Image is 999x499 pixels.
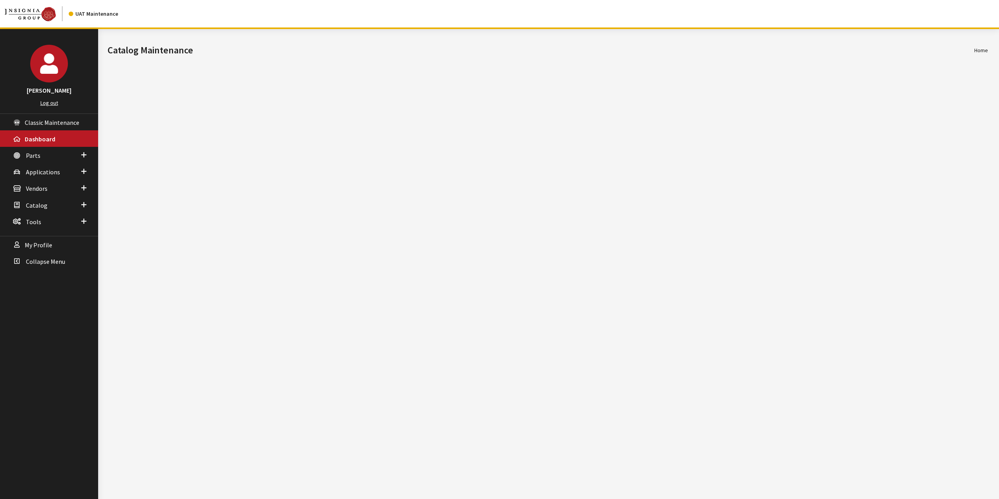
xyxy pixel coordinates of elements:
[974,46,988,55] li: Home
[26,258,65,265] span: Collapse Menu
[30,45,68,82] img: John Swartwout
[108,43,974,57] h1: Catalog Maintenance
[25,241,52,249] span: My Profile
[8,86,90,95] h3: [PERSON_NAME]
[40,99,58,106] a: Log out
[69,10,118,18] div: UAT Maintenance
[26,218,41,226] span: Tools
[25,119,79,126] span: Classic Maintenance
[26,201,47,209] span: Catalog
[26,185,47,193] span: Vendors
[26,168,60,176] span: Applications
[5,6,69,21] a: Insignia Group logo
[25,135,55,143] span: Dashboard
[26,152,40,159] span: Parts
[5,7,56,21] img: Catalog Maintenance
